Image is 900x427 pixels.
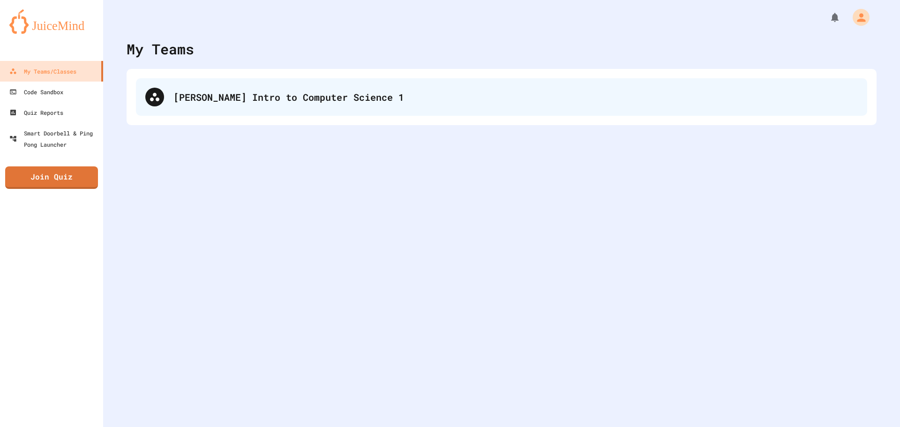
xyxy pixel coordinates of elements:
div: My Account [843,7,872,28]
div: [PERSON_NAME] Intro to Computer Science 1 [173,90,858,104]
div: [PERSON_NAME] Intro to Computer Science 1 [136,78,867,116]
div: Quiz Reports [9,107,63,118]
img: logo-orange.svg [9,9,94,34]
div: My Teams [127,38,194,60]
a: Join Quiz [5,166,98,189]
div: Smart Doorbell & Ping Pong Launcher [9,127,99,150]
div: My Notifications [812,9,843,25]
div: Code Sandbox [9,86,63,97]
div: My Teams/Classes [9,66,76,77]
